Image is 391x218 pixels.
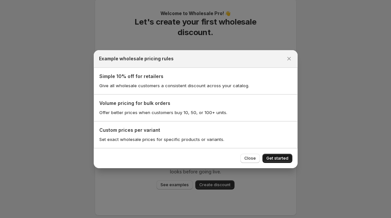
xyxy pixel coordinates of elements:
[99,136,292,143] p: Set exact wholesale prices for specific products or variants.
[284,54,294,63] button: Close
[262,154,292,163] button: Get started
[240,154,260,163] button: Close
[99,127,292,133] h4: Custom prices per variant
[99,73,292,80] h4: Simple 10% off for retailers
[99,55,174,62] h2: Example wholesale pricing rules
[99,82,292,89] p: Give all wholesale customers a consistent discount across your catalog.
[99,100,292,107] h4: Volume pricing for bulk orders
[244,156,256,161] span: Close
[266,156,288,161] span: Get started
[99,109,292,116] p: Offer better prices when customers buy 10, 50, or 100+ units.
